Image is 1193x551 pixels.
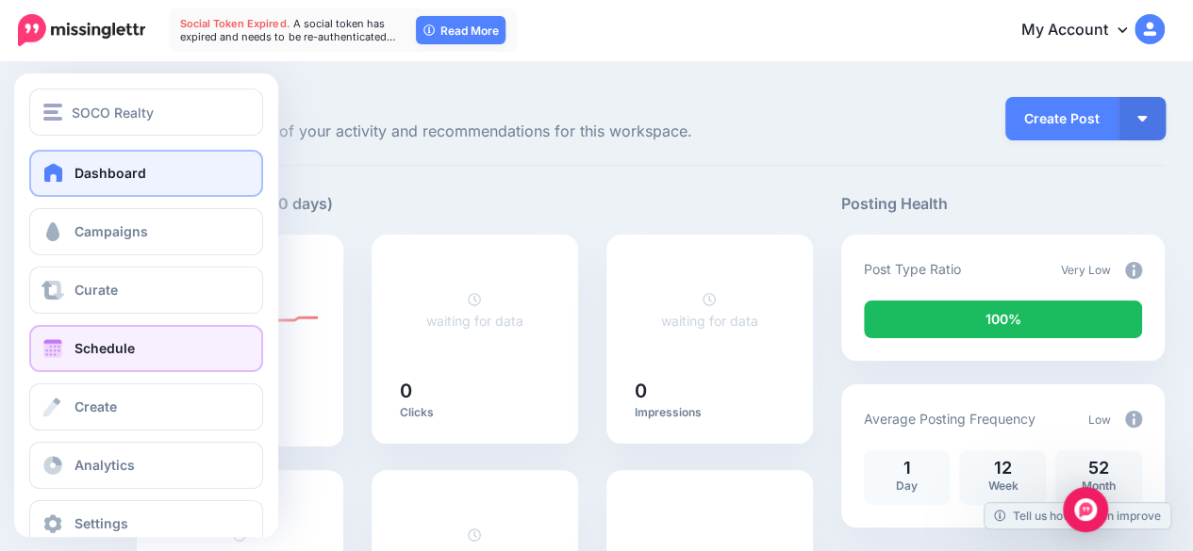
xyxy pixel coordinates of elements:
a: Analytics [29,442,263,489]
img: Missinglettr [18,14,145,46]
p: Clicks [400,405,550,420]
h5: 0 [400,381,550,400]
a: Read More [416,16,505,44]
img: info-circle-grey.png [1125,411,1142,428]
span: Curate [75,282,118,298]
span: Day [896,478,918,493]
span: Low [1088,413,1111,427]
img: info-circle-grey.png [1125,262,1142,279]
div: Open Intercom Messenger [1063,487,1108,532]
a: Schedule [29,325,263,372]
span: Week [987,478,1018,493]
a: My Account [1002,8,1165,54]
span: Dashboard [75,165,146,181]
span: Social Token Expired. [180,17,290,30]
img: arrow-down-white.png [1137,116,1147,122]
p: 52 [1065,460,1133,477]
span: Settings [75,515,128,531]
a: waiting for data [426,291,523,329]
p: Post Type Ratio [864,258,961,280]
h5: Posting Health [841,192,1165,216]
a: waiting for data [661,291,758,329]
a: Campaigns [29,208,263,255]
span: Schedule [75,340,135,356]
a: Create [29,383,263,430]
a: Dashboard [29,150,263,197]
span: Very Low [1061,263,1111,277]
span: Analytics [75,457,135,473]
a: Settings [29,500,263,547]
a: Create Post [1005,97,1118,140]
p: Average Posting Frequency [864,408,1036,429]
button: SOCO Realty [29,89,263,136]
span: Campaigns [75,223,148,239]
span: A social token has expired and needs to be re-authenticated… [180,17,395,43]
img: menu.png [43,104,62,121]
span: Here's an overview of your activity and recommendations for this workspace. [137,120,813,144]
p: 12 [969,460,1036,477]
a: Tell us how we can improve [985,503,1170,528]
h5: 0 [635,381,785,400]
p: 1 [873,460,941,477]
span: SOCO Realty [72,102,154,123]
p: Impressions [635,405,785,420]
span: Month [1082,478,1116,493]
span: Create [75,398,117,414]
div: 100% of your posts in the last 30 days were manually created (i.e. were not from Drip Campaigns o... [864,300,1142,338]
a: Curate [29,267,263,314]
